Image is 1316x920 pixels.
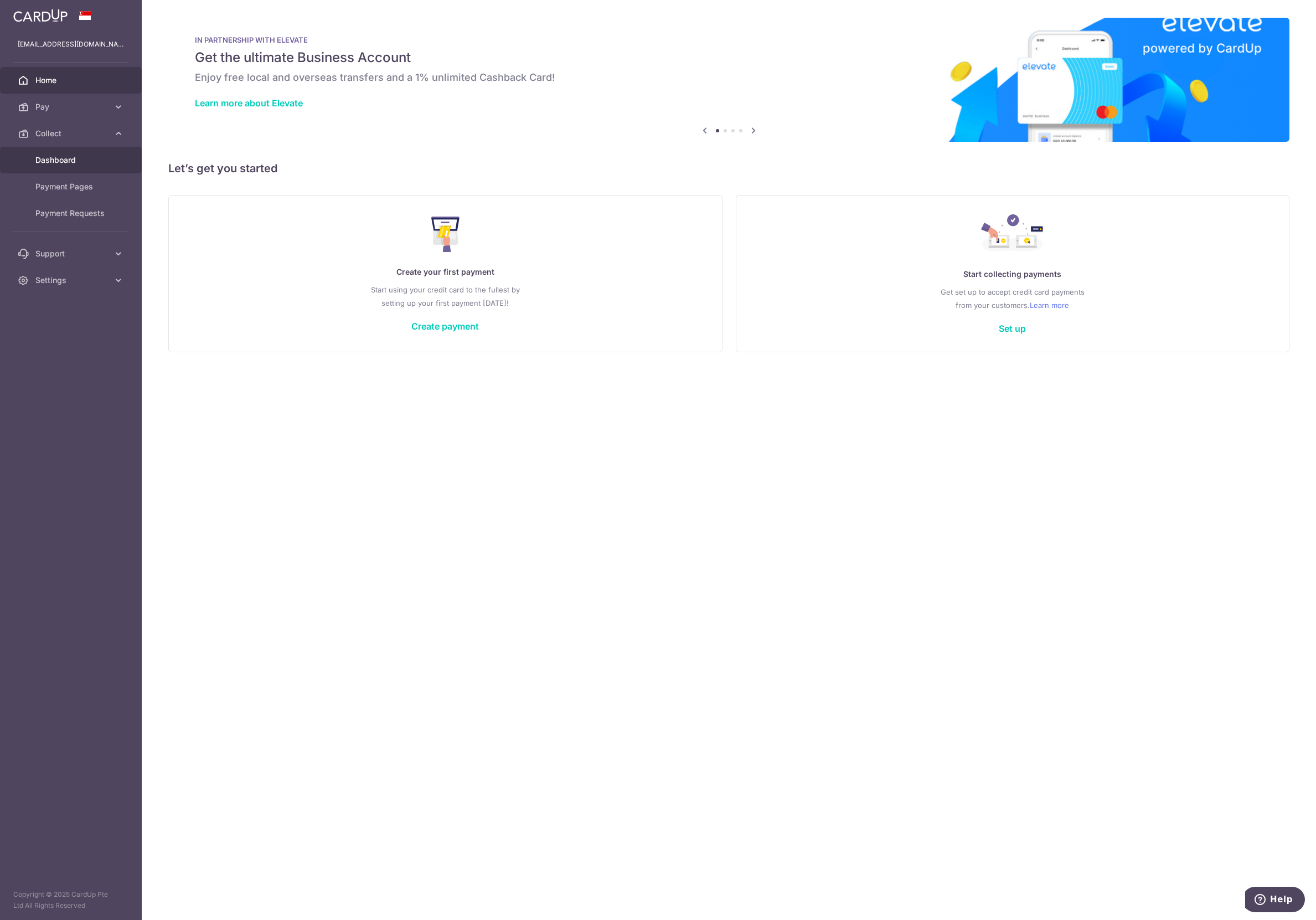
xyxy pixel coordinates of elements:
[35,128,109,139] span: Collect
[35,75,109,86] span: Home
[18,39,124,50] p: [EMAIL_ADDRESS][DOMAIN_NAME]
[35,155,109,166] span: Dashboard
[35,208,109,219] span: Payment Requests
[1245,887,1305,914] iframe: Opens a widget where you can find more information
[168,160,1289,177] h5: Let’s get you started
[35,181,109,192] span: Payment Pages
[195,49,1263,66] h5: Get the ultimate Business Account
[431,217,460,252] img: Make Payment
[195,35,1263,44] p: IN PARTNERSHIP WITH ELEVATE
[35,275,109,286] span: Settings
[168,18,1289,142] img: Renovation banner
[981,214,1044,254] img: Collect Payment
[191,283,700,310] p: Start using your credit card to the fullest by setting up your first payment [DATE]!
[411,321,479,332] a: Create payment
[13,9,68,22] img: CardUp
[35,101,109,112] span: Pay
[1030,299,1069,312] a: Learn more
[758,285,1267,312] p: Get set up to accept credit card payments from your customers.
[191,265,700,279] p: Create your first payment
[758,268,1267,281] p: Start collecting payments
[195,71,1263,84] h6: Enjoy free local and overseas transfers and a 1% unlimited Cashback Card!
[195,97,303,109] a: Learn more about Elevate
[999,323,1026,334] a: Set up
[35,248,109,259] span: Support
